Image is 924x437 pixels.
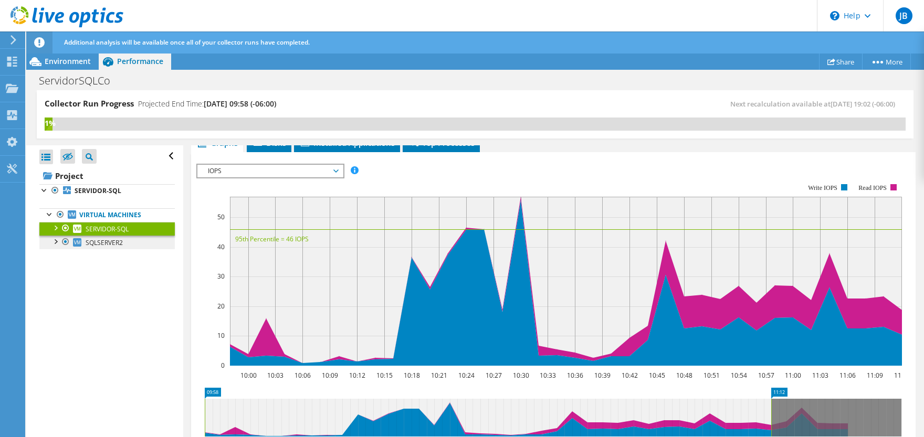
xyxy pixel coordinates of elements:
span: Disks [252,137,286,148]
b: SERVIDOR-SQL [75,186,121,195]
a: SERVIDOR-SQL [39,222,175,236]
text: 10:18 [404,371,420,380]
a: Project [39,167,175,184]
span: Performance [117,56,163,66]
a: Share [819,54,863,70]
text: 30 [217,272,225,281]
text: Write IOPS [808,184,837,191]
text: 10:06 [295,371,311,380]
text: 11:00 [785,371,801,380]
text: 10:42 [622,371,638,380]
a: SQLSERVER2 [39,236,175,249]
text: 95th Percentile = 46 IOPS [235,235,309,243]
text: 10:33 [540,371,556,380]
span: SQLSERVER2 [86,238,123,247]
span: IOPS [203,165,338,177]
text: 10:03 [267,371,283,380]
span: Graphs [196,137,238,148]
text: 10:12 [349,371,365,380]
text: 11:09 [867,371,883,380]
span: Additional analysis will be available once all of your collector runs have completed. [64,38,310,47]
a: SERVIDOR-SQL [39,184,175,198]
text: 20 [217,302,225,311]
span: Environment [45,56,91,66]
span: JB [896,7,912,24]
text: 11:06 [839,371,856,380]
span: [DATE] 19:02 (-06:00) [831,99,895,109]
text: 10:15 [376,371,393,380]
text: 10:00 [240,371,257,380]
text: 10:57 [758,371,774,380]
a: More [862,54,911,70]
text: 10:39 [594,371,611,380]
text: 0 [221,361,225,370]
h4: Projected End Time: [138,98,276,110]
span: Top Processes [408,137,475,148]
div: 1% [45,118,52,129]
text: 10:51 [703,371,720,380]
text: 10:09 [322,371,338,380]
span: SERVIDOR-SQL [86,225,129,233]
text: Read IOPS [859,184,887,191]
text: 10:30 [513,371,529,380]
text: 10:27 [486,371,502,380]
text: 10:36 [567,371,583,380]
text: 40 [217,242,225,251]
text: 10:54 [731,371,747,380]
text: 50 [217,212,225,221]
h1: ServidorSQLCo [34,75,127,87]
text: 11:03 [812,371,828,380]
text: 10:24 [458,371,475,380]
text: 11:12 [894,371,910,380]
text: 10:48 [676,371,692,380]
text: 10:21 [431,371,447,380]
text: 10:45 [649,371,665,380]
span: Next recalculation available at [730,99,900,109]
a: Virtual Machines [39,208,175,222]
text: 10 [217,331,225,340]
svg: \n [830,11,839,20]
span: [DATE] 09:58 (-06:00) [204,99,276,109]
span: Installed Applications [299,137,395,148]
